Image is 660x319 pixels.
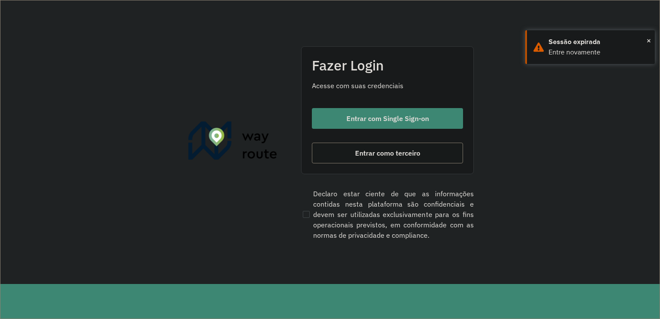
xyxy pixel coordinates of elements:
span: Entrar com Single Sign-on [346,115,429,122]
span: Entrar como terceiro [355,150,420,156]
span: × [647,34,651,47]
button: button [312,143,463,163]
button: Close [647,34,651,47]
label: Declaro estar ciente de que as informações contidas nesta plataforma são confidenciais e devem se... [301,188,474,240]
button: button [312,108,463,129]
div: Sessão expirada [549,37,648,47]
p: Acesse com suas credenciais [312,80,463,91]
h2: Fazer Login [312,57,463,73]
div: Entre novamente [549,47,648,57]
img: Roteirizador AmbevTech [188,121,277,163]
